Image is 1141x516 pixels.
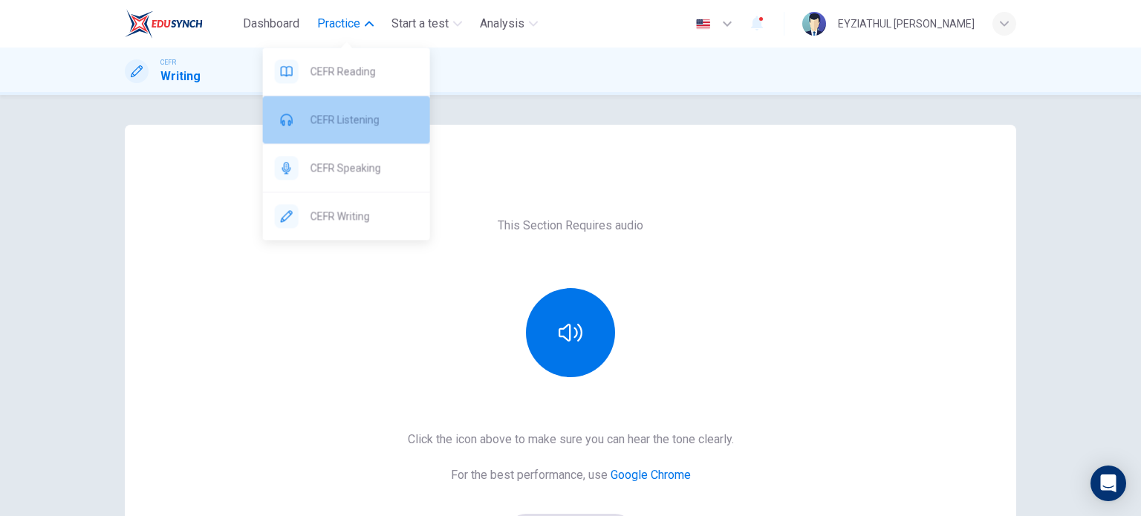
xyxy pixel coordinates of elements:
[263,192,430,240] div: CEFR Writing
[263,144,430,192] div: CEFR Speaking
[311,159,418,177] span: CEFR Speaking
[480,15,524,33] span: Analysis
[317,15,360,33] span: Practice
[802,12,826,36] img: Profile picture
[498,217,643,235] h6: This Section Requires audio
[125,9,237,39] a: EduSynch logo
[160,57,176,68] span: CEFR
[391,15,449,33] span: Start a test
[611,468,691,482] a: Google Chrome
[311,111,418,128] span: CEFR Listening
[125,9,203,39] img: EduSynch logo
[1090,466,1126,501] div: Open Intercom Messenger
[311,207,418,225] span: CEFR Writing
[694,19,712,30] img: en
[838,15,975,33] div: EYZIATHUL [PERSON_NAME]
[237,10,305,37] button: Dashboard
[386,10,468,37] button: Start a test
[451,466,691,484] h6: For the best performance, use
[263,96,430,143] div: CEFR Listening
[474,10,544,37] button: Analysis
[408,431,734,448] h6: Click the icon above to make sure you can hear the tone clearly.
[311,62,418,80] span: CEFR Reading
[243,15,299,33] span: Dashboard
[263,48,430,95] div: CEFR Reading
[311,10,380,37] button: Practice
[160,68,201,85] h1: Writing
